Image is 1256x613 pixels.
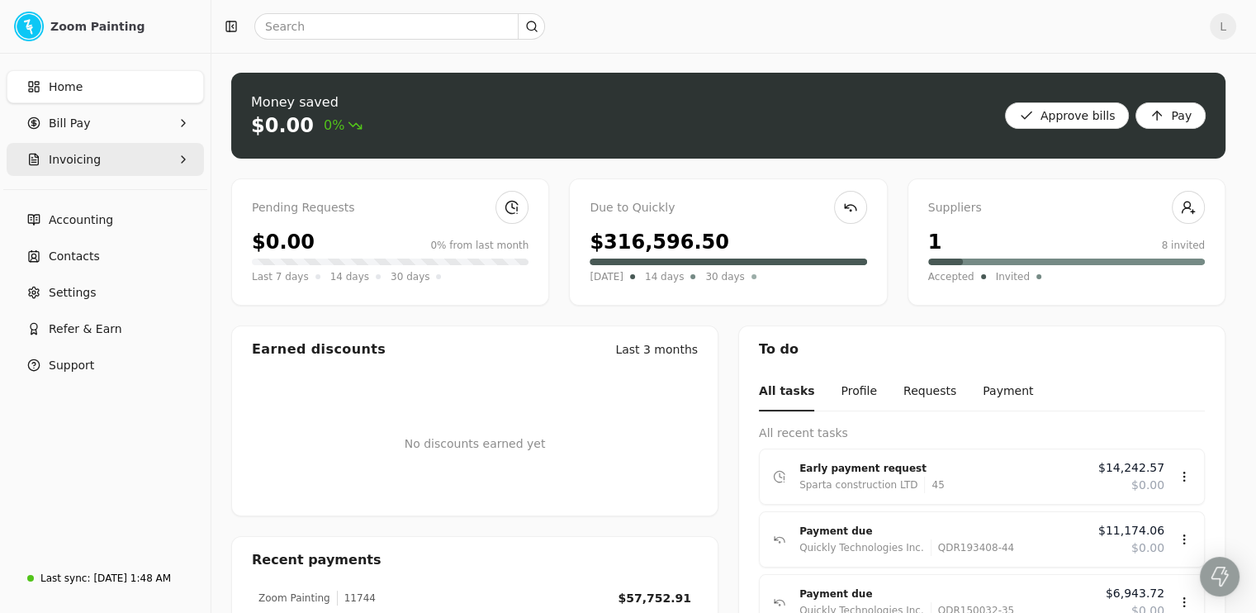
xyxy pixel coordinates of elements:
[799,477,917,493] div: Sparta construction LTD
[1098,459,1164,477] span: $14,242.57
[7,276,204,309] a: Settings
[1131,539,1164,557] span: $0.00
[903,373,956,411] button: Requests
[759,425,1205,442] div: All recent tasks
[252,268,309,285] span: Last 7 days
[799,523,1085,539] div: Payment due
[40,571,90,586] div: Last sync:
[1210,13,1236,40] button: L
[49,78,83,96] span: Home
[928,199,1205,217] div: Suppliers
[590,227,729,257] div: $316,596.50
[49,357,94,374] span: Support
[93,571,171,586] div: [DATE] 1:48 AM
[983,373,1033,411] button: Payment
[645,268,684,285] span: 14 days
[1161,238,1205,253] div: 8 invited
[49,151,101,169] span: Invoicing
[1200,557,1239,596] div: Open Intercom Messenger
[252,340,386,359] div: Earned discounts
[618,590,691,607] div: $57,752.91
[705,268,744,285] span: 30 days
[49,321,122,338] span: Refer & Earn
[1005,102,1130,129] button: Approve bills
[7,107,204,140] button: Bill Pay
[251,112,314,139] div: $0.00
[50,18,197,35] div: Zoom Painting
[799,460,1085,477] div: Early payment request
[337,591,376,606] div: 11744
[996,268,1030,285] span: Invited
[739,326,1225,373] div: To do
[49,115,90,132] span: Bill Pay
[391,268,429,285] span: 30 days
[14,12,44,41] img: 53dfaddc-4243-4885-9112-5521109ec7d1.png
[324,116,363,135] span: 0%
[841,373,877,411] button: Profile
[7,563,204,593] a: Last sync:[DATE] 1:48 AM
[252,199,528,217] div: Pending Requests
[799,586,1092,602] div: Payment due
[405,409,546,479] div: No discounts earned yet
[924,477,944,493] div: 45
[254,13,545,40] input: Search
[430,238,528,253] div: 0% from last month
[252,227,315,257] div: $0.00
[330,268,369,285] span: 14 days
[7,70,204,103] a: Home
[1106,585,1164,602] span: $6,943.72
[7,312,204,345] button: Refer & Earn
[928,227,942,257] div: 1
[1135,102,1206,129] button: Pay
[7,143,204,176] button: Invoicing
[251,93,363,112] div: Money saved
[49,284,96,302] span: Settings
[931,539,1014,556] div: QDR193408-44
[258,591,330,606] div: Zoom Painting
[799,539,924,556] div: Quickly Technologies Inc.
[928,268,974,285] span: Accepted
[590,268,623,285] span: [DATE]
[7,240,204,273] a: Contacts
[49,211,113,229] span: Accounting
[1098,522,1164,539] span: $11,174.06
[7,349,204,382] button: Support
[1131,477,1164,494] span: $0.00
[232,537,718,583] div: Recent payments
[49,248,100,265] span: Contacts
[615,341,698,359] div: Last 3 months
[7,203,204,236] a: Accounting
[759,373,814,411] button: All tasks
[590,199,866,217] div: Due to Quickly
